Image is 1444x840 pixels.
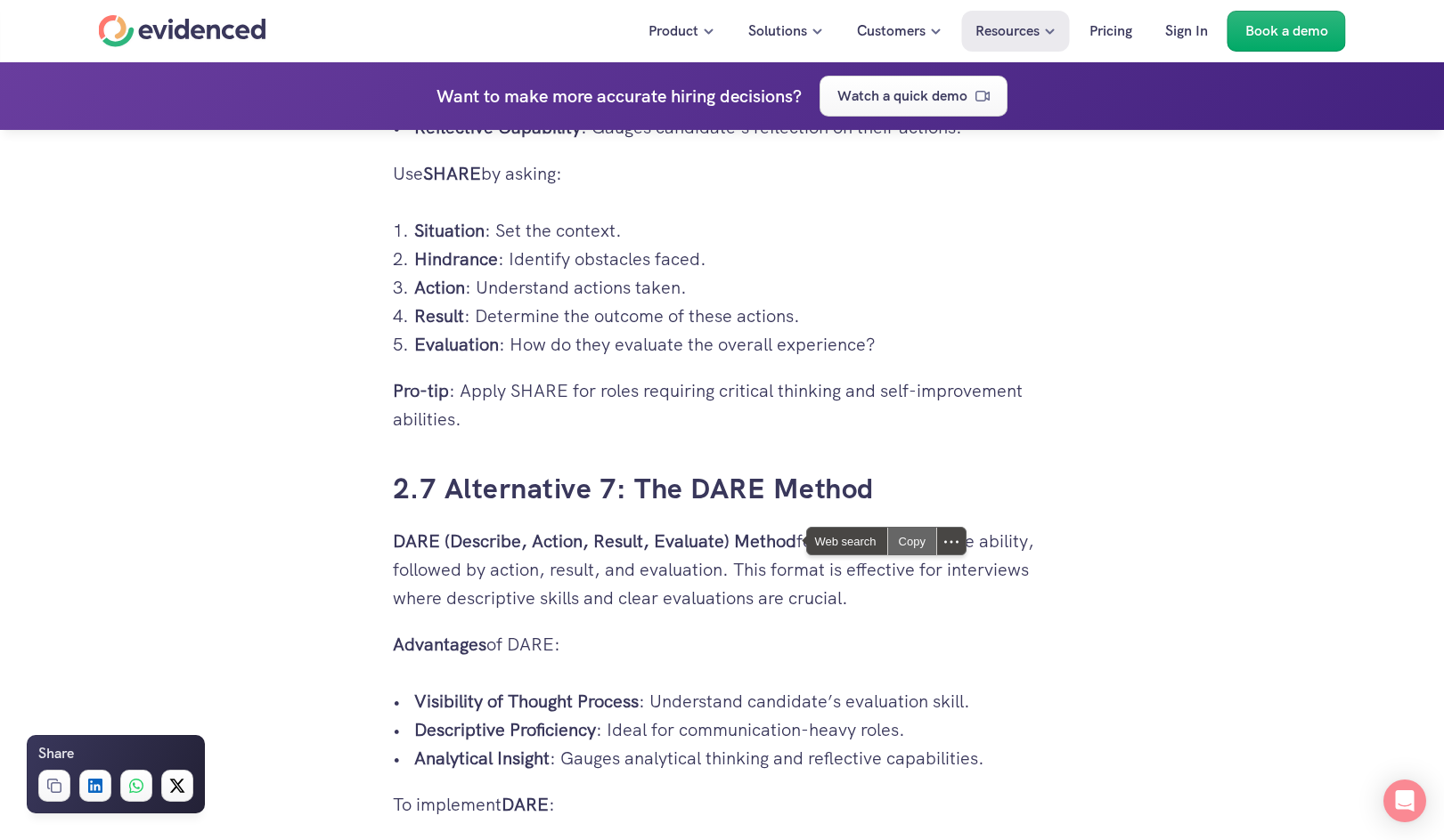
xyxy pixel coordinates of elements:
[975,20,1040,43] p: Resources
[502,793,549,816] strong: DARE
[414,718,596,741] strong: Descriptive Proficiency
[1089,20,1132,43] p: Pricing
[748,20,807,43] p: Solutions
[99,15,266,47] a: Home
[414,687,1052,715] p: : Understand candidate’s evaluation skill.
[1245,20,1328,43] p: Book a demo
[820,76,1008,117] a: Watch a quick demo
[837,85,967,108] p: Watch a quick demo
[414,304,464,327] strong: Result
[38,742,74,765] h6: Share
[1228,11,1346,52] a: Book a demo
[414,715,1052,744] p: : Ideal for communication-heavy roles.
[807,528,886,554] span: Web search
[414,333,499,356] strong: Evaluation
[393,159,1052,188] p: Use by asking:
[393,527,1052,612] p: focuses on descriptive ability, followed by action, result, and evaluation. This format is effect...
[857,20,926,43] p: Customers
[414,219,485,242] strong: Situation
[1383,779,1426,822] div: Open Intercom Messenger
[414,744,1052,772] p: : Gauges analytical thinking and reflective capabilities.
[414,216,1052,245] p: : Set the context.
[1152,11,1221,52] a: Sign In
[414,747,550,770] strong: Analytical Insight
[414,276,465,299] strong: Action
[393,790,1052,819] p: To implement :
[414,330,1052,359] p: : How do they evaluate the overall experience?
[414,247,498,271] strong: Hindrance
[414,245,1052,273] p: : Identify obstacles faced.
[393,376,1052,433] p: : Apply SHARE for roles requiring critical thinking and self-improvement abilities.
[414,273,1052,302] p: : Understand actions taken.
[393,529,796,553] strong: DARE (Describe, Action, Result, Evaluate) Method
[888,528,936,554] div: Copy
[1165,20,1208,43] p: Sign In
[414,302,1052,330] p: : Determine the outcome of these actions.
[393,379,449,402] strong: Pro-tip
[393,633,486,656] strong: Advantages
[393,470,874,507] a: 2.7 Alternative 7: The DARE Method
[436,82,802,110] h4: Want to make more accurate hiring decisions?
[1076,11,1146,52] a: Pricing
[649,20,698,43] p: Product
[423,162,481,185] strong: SHARE
[393,630,1052,658] p: of DARE:
[414,690,639,713] strong: Visibility of Thought Process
